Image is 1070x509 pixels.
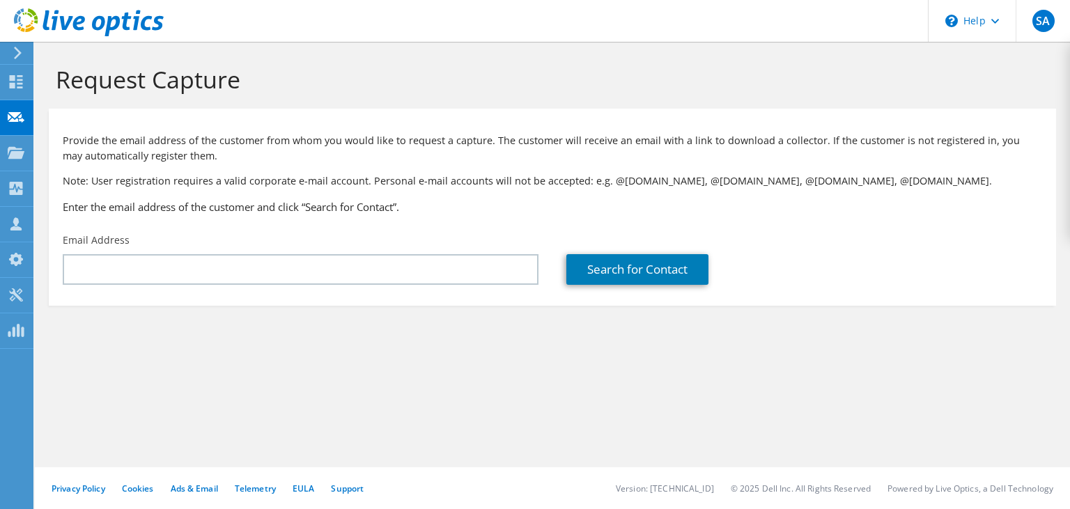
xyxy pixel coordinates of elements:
p: Note: User registration requires a valid corporate e-mail account. Personal e-mail accounts will ... [63,173,1042,189]
h1: Request Capture [56,65,1042,94]
span: SA [1032,10,1055,32]
p: Provide the email address of the customer from whom you would like to request a capture. The cust... [63,133,1042,164]
li: © 2025 Dell Inc. All Rights Reserved [731,483,871,494]
h3: Enter the email address of the customer and click “Search for Contact”. [63,199,1042,214]
a: Cookies [122,483,154,494]
a: Support [331,483,364,494]
a: Ads & Email [171,483,218,494]
svg: \n [945,15,958,27]
a: Privacy Policy [52,483,105,494]
li: Powered by Live Optics, a Dell Technology [887,483,1053,494]
label: Email Address [63,233,130,247]
a: Search for Contact [566,254,708,285]
a: Telemetry [235,483,276,494]
li: Version: [TECHNICAL_ID] [616,483,714,494]
a: EULA [293,483,314,494]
